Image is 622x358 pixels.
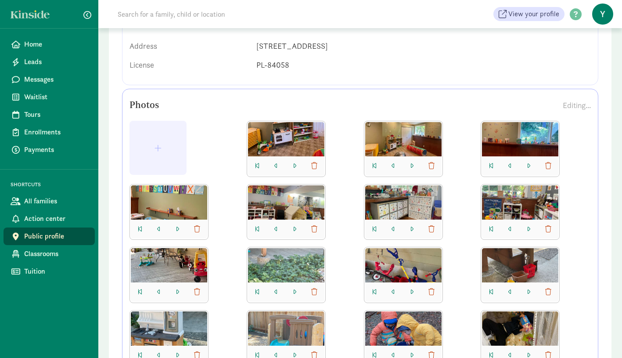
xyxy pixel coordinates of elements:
[4,88,95,106] a: Waitlist
[24,213,88,224] span: Action center
[563,99,591,111] div: Editing...
[578,316,622,358] iframe: Chat Widget
[4,192,95,210] a: All families
[24,249,88,259] span: Classrooms
[4,245,95,263] a: Classrooms
[592,4,613,25] span: y
[256,40,591,52] div: [STREET_ADDRESS]
[24,92,88,102] span: Waitlist
[4,71,95,88] a: Messages
[4,141,95,159] a: Payments
[24,109,88,120] span: Tours
[256,59,591,71] div: PL-84058
[129,100,159,110] h5: Photos
[493,7,564,21] a: View your profile
[4,123,95,141] a: Enrollments
[24,127,88,137] span: Enrollments
[4,106,95,123] a: Tours
[112,5,359,23] input: Search for a family, child or location
[129,59,249,71] div: License
[508,9,559,19] span: View your profile
[24,74,88,85] span: Messages
[24,57,88,67] span: Leads
[4,263,95,280] a: Tuition
[4,36,95,53] a: Home
[24,145,88,155] span: Payments
[4,53,95,71] a: Leads
[129,40,249,52] div: Address
[24,266,88,277] span: Tuition
[24,39,88,50] span: Home
[24,196,88,206] span: All families
[24,231,88,242] span: Public profile
[4,210,95,228] a: Action center
[578,316,622,358] div: 聊天小组件
[4,228,95,245] a: Public profile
